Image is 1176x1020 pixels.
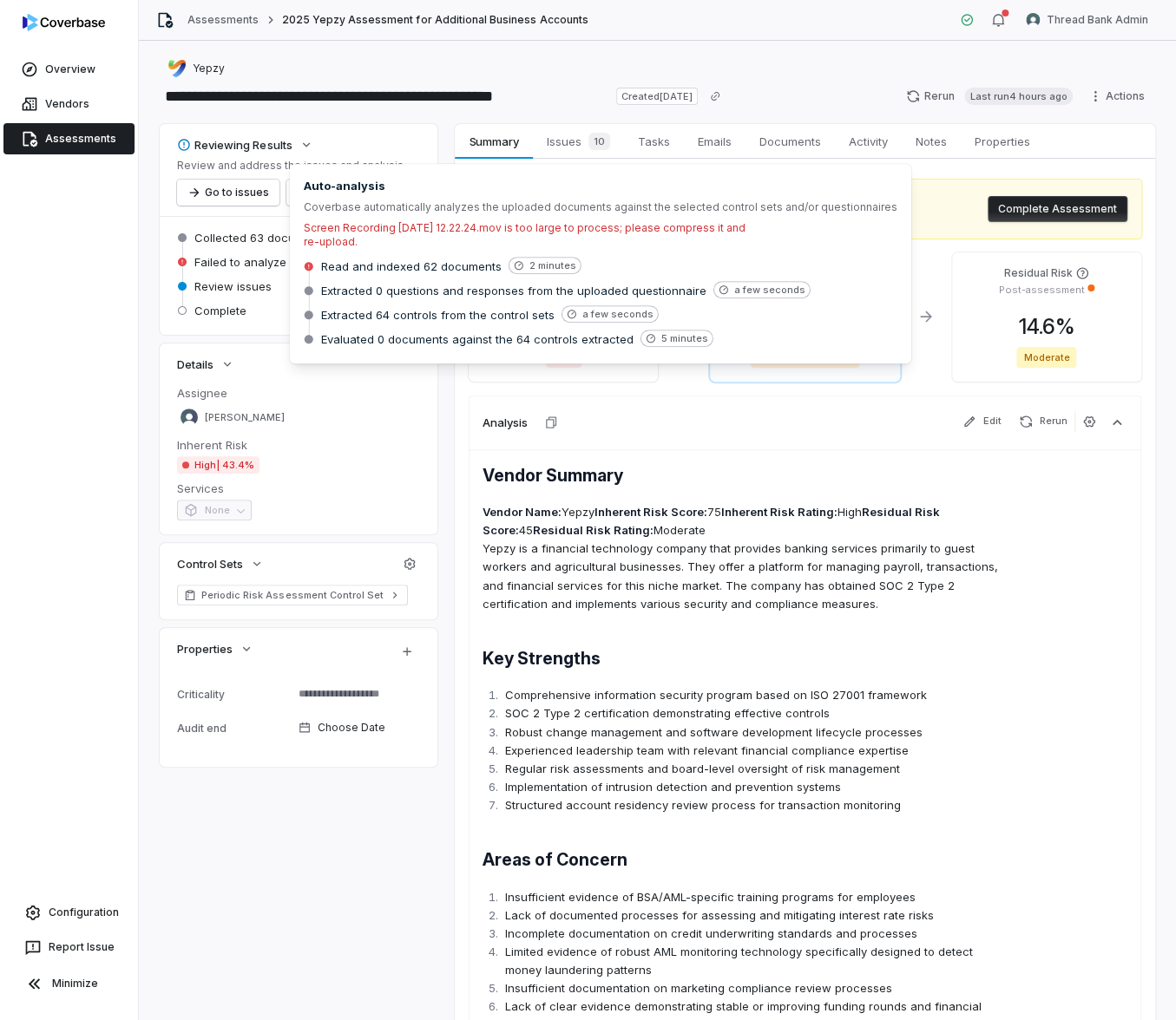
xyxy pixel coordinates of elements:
span: Summary [462,130,525,153]
span: Vendors [45,97,89,111]
span: a few seconds [713,281,811,298]
span: Assessments [45,132,116,146]
button: Thread Bank Admin avatarThread Bank Admin [1015,7,1159,33]
button: Export [286,180,358,206]
span: 14.6 % [1004,314,1088,339]
p: Post-assessment [998,284,1084,297]
span: Last run 4 hours ago [964,88,1073,105]
span: Choose Date [318,721,385,735]
dt: Services [177,481,420,496]
div: Screen Recording [DATE] 12.22.24.mov is too large to process; please compress it and re-upload. [304,221,755,249]
span: Activity [842,130,895,153]
a: Assessments [3,123,135,154]
span: Extracted 64 controls from the control sets [321,307,555,323]
dt: Inherent Risk [177,437,420,453]
span: Tasks [631,130,677,153]
li: Comprehensive information security program based on ISO 27001 framework [501,686,998,704]
span: High | 43.4% [177,456,260,474]
li: Limited evidence of robust AML monitoring technology specifically designed to detect money launde... [501,943,998,979]
h2: Areas of Concern [483,848,998,871]
button: RerunLast run4 hours ago [896,83,1083,109]
button: Copy link [700,81,731,112]
a: Overview [3,54,135,85]
h4: Residual Risk [1003,266,1072,280]
a: Assessments [187,13,259,27]
img: Thread Bank Admin avatar [1026,13,1040,27]
li: Structured account residency review process for transaction monitoring [501,796,998,814]
span: Control Sets [177,556,243,572]
h2: Key Strengths [483,647,998,670]
button: Edit [956,411,1008,432]
span: Documents [752,130,828,153]
span: Collected 63 documents [194,230,328,245]
span: Review issues [194,278,272,294]
li: Lack of documented processes for assessing and mitigating interest rate risks [501,906,998,925]
button: Actions [1083,83,1155,109]
span: Notes [909,130,954,153]
p: Review and address the issues and analysis [177,159,404,173]
button: Report Issue [7,932,131,963]
div: Reviewing Results [177,137,292,153]
span: [PERSON_NAME] [205,411,285,424]
span: Emails [691,130,739,153]
span: Minimize [52,977,98,991]
button: Rerun [1012,411,1074,432]
span: Report Issue [49,940,115,954]
div: Criticality [177,688,292,701]
span: Failed to analyze [194,254,286,270]
button: Complete Assessment [988,196,1127,222]
span: Thread Bank Admin [1047,13,1148,27]
p: Yepzy is a financial technology company that provides banking services primarily to guest workers... [483,539,998,613]
li: Regular risk assessments and board-level oversight of risk management [501,760,998,778]
span: 2 minutes [509,257,581,274]
span: Auto-analysis [304,178,897,193]
button: Choose Date [292,709,427,746]
button: Minimize [7,966,131,1001]
li: Incomplete documentation on credit underwriting standards and processes [501,925,998,943]
a: Vendors [3,88,135,120]
span: Configuration [49,906,119,919]
li: Insufficient evidence of BSA/AML-specific training programs for employees [501,888,998,906]
button: Go to issues [177,180,279,206]
dt: Assignee [177,385,420,401]
p: Yepzy 75 High 45 Moderate [483,503,998,539]
button: https://yepzy.com/Yepzy [163,53,230,84]
button: Reviewing Results [172,129,319,160]
span: a few seconds [562,305,659,323]
button: Properties [172,633,259,664]
div: Audit end [177,722,292,735]
li: Implementation of intrusion detection and prevention systems [501,778,998,796]
span: Coverbase automatically analyzes the uploaded documents against the selected control sets and/or ... [304,200,897,214]
span: Properties [968,130,1037,153]
span: Complete [194,303,246,318]
strong: Vendor Name: [483,505,562,519]
span: Extracted 0 questions and responses from the uploaded questionnaire [321,283,706,298]
img: logo-D7KZi-bG.svg [23,14,105,31]
span: Created [DATE] [616,88,698,105]
li: Experienced leadership team with relevant financial compliance expertise [501,742,998,760]
span: 5 minutes [641,330,713,347]
li: SOC 2 Type 2 certification demonstrating effective controls [501,704,998,722]
button: Control Sets [172,548,269,579]
li: Robust change management and software development lifecycle processes [501,723,998,742]
button: Details [172,349,240,380]
strong: Inherent Risk Score: [595,505,707,519]
span: Periodic Risk Assessment Control Set [201,588,384,602]
strong: Residual Risk Rating: [533,523,654,537]
span: Details [177,356,214,372]
h2: Vendor Summary [483,464,998,487]
span: Read and indexed 62 documents [321,258,502,274]
span: 10 [588,133,610,150]
li: Insufficient documentation on marketing compliance review processes [501,979,998,997]
h3: Analysis [483,415,528,430]
a: Periodic Risk Assessment Control Set [177,585,408,605]
a: Configuration [7,897,131,928]
span: 2025 Yepzy Assessment for Additional Business Accounts [281,13,588,27]
strong: Inherent Risk Rating: [721,505,838,519]
span: Overview [45,62,95,76]
span: Moderate [1016,347,1076,368]
span: Properties [177,641,233,657]
span: Evaluated 0 documents against the 64 controls extracted [321,331,634,347]
img: Elizabeth Blosh-Myers avatar [181,409,198,426]
span: Issues [540,129,617,154]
